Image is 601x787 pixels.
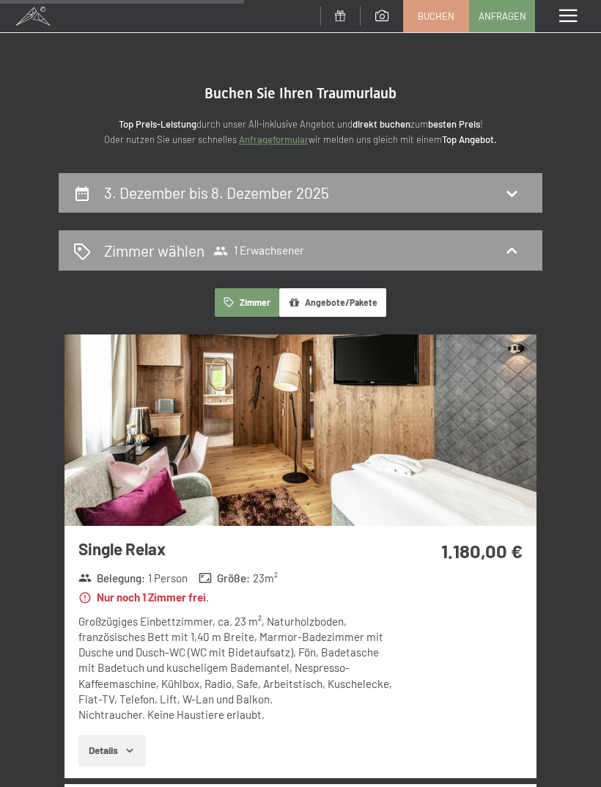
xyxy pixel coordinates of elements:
button: Angebote/Pakete [279,288,386,317]
a: Anfragen [470,1,534,32]
strong: Top Angebot. [442,133,497,145]
p: durch unser All-inklusive Angebot und zum ! Oder nutzen Sie unser schnelles wir melden uns gleich... [59,117,542,147]
span: 1 Person [148,571,188,586]
span: Buchen Sie Ihren Traumurlaub [204,84,397,102]
span: 1 Erwachsener [213,244,304,258]
strong: Belegung : [78,571,145,586]
strong: Nur noch 1 Zimmer frei. [78,590,209,605]
strong: Top Preis-Leistung [119,118,196,130]
strong: besten Preis [428,118,480,130]
h3: Single Relax [78,538,394,560]
span: 23 m² [253,571,278,586]
button: Zimmer [215,288,279,317]
div: Großzügiges Einbettzimmer, ca. 23 m², Naturholzboden, französisches Bett mit 1,40 m Breite, Marmo... [78,614,394,723]
span: Buchen [418,10,454,23]
a: Buchen [404,1,468,32]
strong: Größe : [199,571,250,586]
img: mss_renderimg.php [64,334,537,526]
span: Anfragen [479,10,526,23]
h2: 3. Dezember bis 8. Dezember 2025 [104,183,329,202]
strong: direkt buchen [353,118,410,130]
button: Details [78,735,145,767]
strong: 1.180,00 € [441,539,523,562]
h2: Zimmer wählen [104,240,204,261]
a: Anfrageformular [239,133,309,145]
